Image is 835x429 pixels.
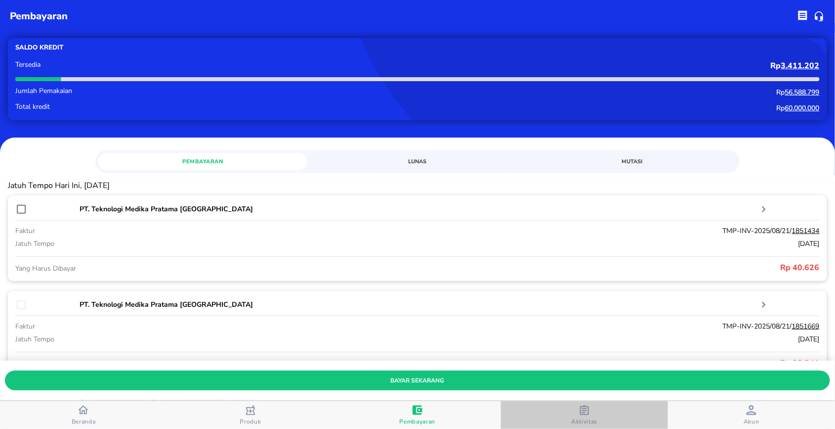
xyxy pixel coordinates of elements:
a: Mutasi [528,153,737,170]
p: jatuh tempo [15,238,350,249]
span: Pembayaran [400,418,436,426]
p: faktur [15,226,350,236]
span: Produk [240,418,261,426]
p: Yang Harus Dibayar [15,359,417,369]
span: Aktivitas [572,418,598,426]
span: Akun [744,418,759,426]
p: Rp [350,88,820,97]
button: Pembayaran [334,401,501,429]
p: [DATE] [350,334,820,344]
p: Rp 98.241 [417,357,820,369]
button: Akun [668,401,835,429]
div: simple tabs [95,150,740,170]
p: Rp [350,61,820,71]
p: Jatuh Tempo Hari Ini, [DATE] [8,181,827,191]
tcxspan: Call 1851669 via 3CX [792,322,820,331]
tcxspan: Call 3.411.202 via 3CX [781,60,820,71]
a: Lunas [313,153,522,170]
tcxspan: Call 56.588.799 via 3CX [785,88,820,97]
p: TMP-INV-2025/08/21/ [350,226,820,236]
a: Pembayaran [98,153,307,170]
p: Jumlah Pemakaian [15,88,350,95]
p: Yang Harus Dibayar [15,263,417,274]
span: Lunas [319,157,516,166]
p: PT. Teknologi Medika Pratama [GEOGRAPHIC_DATA] [80,299,758,310]
span: Mutasi [534,157,731,166]
p: pembayaran [10,9,68,24]
p: PT. Teknologi Medika Pratama [GEOGRAPHIC_DATA] [80,204,758,214]
span: Beranda [72,418,96,426]
tcxspan: Call 1851434 via 3CX [792,226,820,236]
p: Rp 40.626 [417,262,820,274]
button: bayar sekarang [5,371,830,390]
p: faktur [15,321,350,332]
p: Saldo kredit [15,43,417,52]
p: Rp [350,103,820,113]
p: Total kredit [15,103,350,110]
p: jatuh tempo [15,334,350,344]
span: Pembayaran [104,157,301,166]
tcxspan: Call 60.000.000 via 3CX [785,103,820,113]
button: Aktivitas [501,401,668,429]
p: Tersedia [15,61,350,68]
p: TMP-INV-2025/08/21/ [350,321,820,332]
p: [DATE] [350,238,820,249]
span: bayar sekarang [13,376,822,386]
button: Produk [167,401,334,429]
